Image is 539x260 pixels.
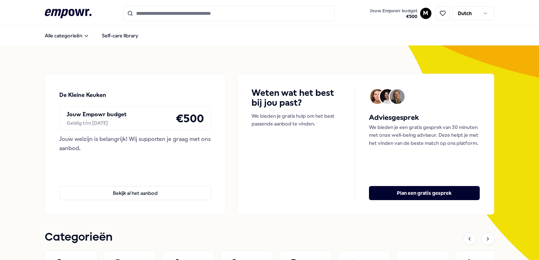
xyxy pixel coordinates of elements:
p: De Kleine Keuken [59,91,106,100]
img: Avatar [380,89,395,104]
button: Jouw Empowr budget€500 [368,7,419,21]
img: Avatar [370,89,385,104]
a: Jouw Empowr budget€500 [367,6,420,21]
div: Geldig t/m [DATE] [67,119,127,127]
button: Bekijk al het aanbod [59,186,211,200]
button: Plan een gratis gesprek [369,186,480,200]
a: Self-care library [96,29,144,43]
h4: Weten wat het best bij jou past? [252,88,340,108]
button: Alle categorieën [39,29,95,43]
p: We bieden je een gratis gesprek van 30 minuten met onze well-being adviseur. Deze helpt je met he... [369,123,480,147]
input: Search for products, categories or subcategories [123,6,335,21]
p: We bieden je gratis hulp om het best passende aanbod te vinden. [252,112,340,128]
a: Bekijk al het aanbod [59,175,211,200]
h5: Adviesgesprek [369,112,480,123]
nav: Main [39,29,144,43]
h4: € 500 [176,110,204,127]
h1: Categorieën [45,229,113,246]
button: M [420,8,431,19]
img: Avatar [390,89,405,104]
span: € 500 [370,14,417,19]
p: Jouw Empowr budget [67,110,127,119]
span: Jouw Empowr budget [370,8,417,14]
div: Jouw welzijn is belangrijk! Wij supporten je graag met ons aanbod. [59,135,211,153]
